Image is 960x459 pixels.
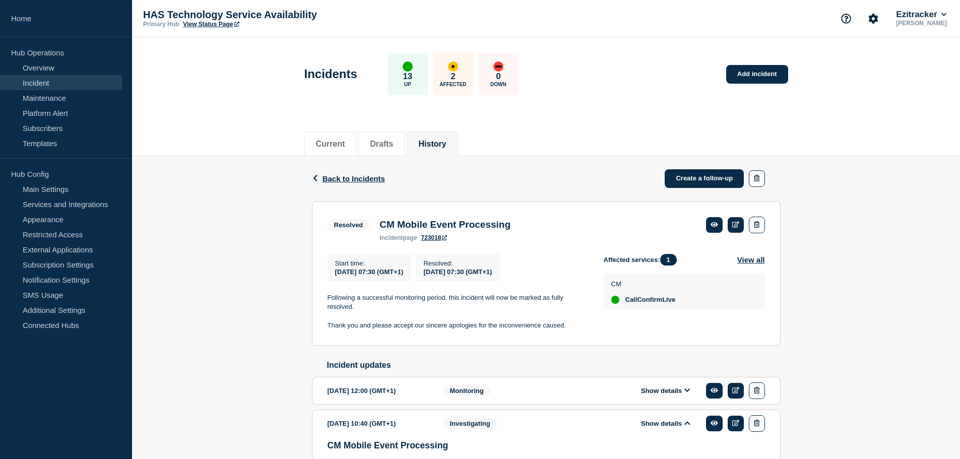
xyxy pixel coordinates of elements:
p: [PERSON_NAME] [894,20,949,27]
p: 0 [496,72,500,82]
p: Following a successful monitoring period, this incident will now be marked as fully resolved. [328,293,588,312]
span: Back to Incidents [323,174,385,183]
h1: Incidents [304,67,357,81]
div: down [493,61,503,72]
button: History [419,140,446,149]
span: [DATE] 07:30 (GMT+1) [423,268,492,276]
button: Drafts [370,140,393,149]
span: [DATE] 07:30 (GMT+1) [335,268,404,276]
div: [DATE] 10:40 (GMT+1) [328,415,428,432]
button: Show details [638,386,693,395]
p: page [379,234,417,241]
a: Create a follow-up [665,169,744,188]
p: HAS Technology Service Availability [143,9,345,21]
p: Start time : [335,259,404,267]
p: 13 [403,72,412,82]
p: Resolved : [423,259,492,267]
span: Affected services: [604,254,682,266]
p: Affected [439,82,466,87]
p: 2 [451,72,455,82]
p: Down [490,82,506,87]
span: Investigating [443,418,497,429]
button: View all [737,254,765,266]
p: Up [404,82,411,87]
span: 1 [660,254,677,266]
button: Current [316,140,345,149]
div: up [611,296,619,304]
span: Monitoring [443,385,490,397]
div: [DATE] 12:00 (GMT+1) [328,382,428,399]
button: Account settings [863,8,884,29]
a: View Status Page [183,21,239,28]
p: Thank you and please accept our sincere apologies for the inconvenience caused. [328,321,588,330]
span: Resolved [328,219,370,231]
span: CallConfirmLive [625,296,676,304]
button: Ezitracker [894,10,948,20]
button: Back to Incidents [312,174,385,183]
button: Support [836,8,857,29]
p: Primary Hub [143,21,179,28]
h3: CM Mobile Event Processing [379,219,510,230]
a: Add incident [726,65,788,84]
p: CM [611,280,676,288]
button: Show details [638,419,693,428]
div: up [403,61,413,72]
span: incident [379,234,403,241]
h3: CM Mobile Event Processing [328,440,765,451]
h2: Incident updates [327,361,781,370]
div: affected [448,61,458,72]
a: 723018 [421,234,447,241]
